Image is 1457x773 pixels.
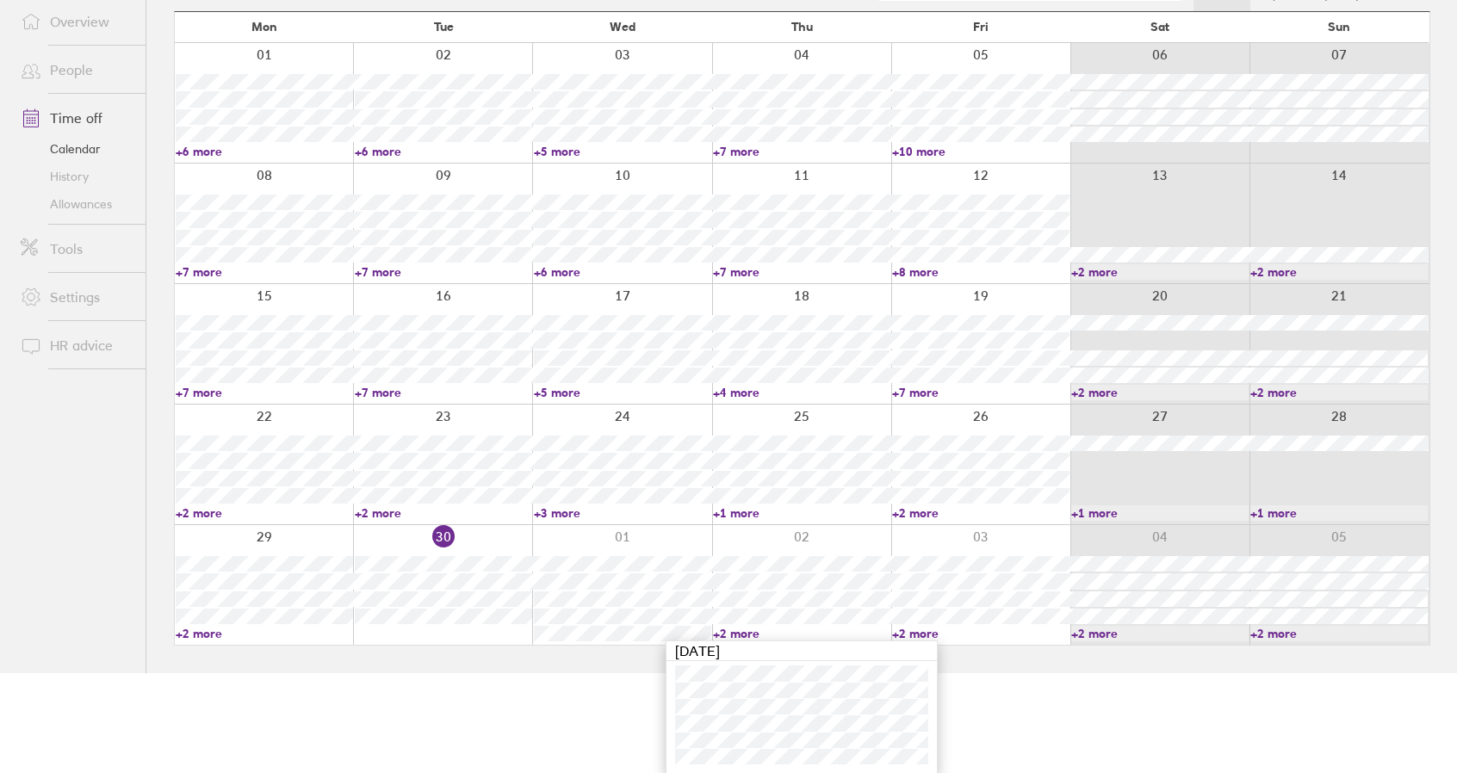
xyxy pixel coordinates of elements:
a: +3 more [534,505,711,521]
span: Wed [610,20,635,34]
a: Settings [7,280,146,314]
span: Sat [1150,20,1169,34]
a: +1 more [713,505,890,521]
a: +2 more [355,505,532,521]
a: Overview [7,4,146,39]
a: +7 more [176,264,353,280]
a: Tools [7,232,146,266]
a: +4 more [713,385,890,400]
a: +2 more [1071,264,1249,280]
a: +7 more [176,385,353,400]
span: Thu [791,20,813,34]
a: +7 more [713,264,890,280]
a: +5 more [534,144,711,159]
a: +6 more [355,144,532,159]
a: +7 more [892,385,1069,400]
a: +7 more [355,264,532,280]
a: +7 more [355,385,532,400]
a: +2 more [1071,385,1249,400]
a: +2 more [713,626,890,641]
a: +2 more [1250,385,1428,400]
span: Sun [1328,20,1350,34]
a: Allowances [7,190,146,218]
a: Time off [7,101,146,135]
a: +10 more [892,144,1069,159]
a: +2 more [176,505,353,521]
a: +2 more [1250,264,1428,280]
a: +2 more [1250,626,1428,641]
a: +2 more [892,626,1069,641]
a: +1 more [1071,505,1249,521]
a: Calendar [7,135,146,163]
a: +2 more [892,505,1069,521]
a: HR advice [7,328,146,362]
a: +1 more [1250,505,1428,521]
a: +2 more [1071,626,1249,641]
a: +6 more [176,144,353,159]
a: +6 more [534,264,711,280]
a: +8 more [892,264,1069,280]
a: History [7,163,146,190]
span: Tue [434,20,454,34]
a: People [7,53,146,87]
span: Mon [251,20,277,34]
a: +7 more [713,144,890,159]
div: [DATE] [666,641,937,661]
span: Fri [973,20,989,34]
a: +5 more [534,385,711,400]
a: +2 more [176,626,353,641]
